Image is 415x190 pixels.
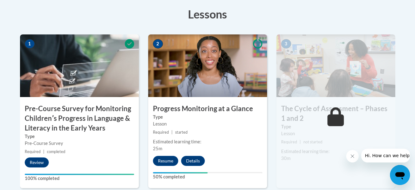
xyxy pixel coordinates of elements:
[390,165,410,185] iframe: Button to launch messaging window
[25,157,49,167] button: Review
[4,4,51,9] span: Hi. How can we help?
[303,140,322,144] span: not started
[47,149,65,154] span: completed
[148,34,267,97] img: Course Image
[25,175,134,182] label: 100% completed
[300,140,301,144] span: |
[281,123,391,130] label: Type
[276,104,395,123] h3: The Cycle of Assessment – Phases 1 and 2
[25,140,134,147] div: Pre-Course Survey
[43,149,44,154] span: |
[175,130,188,135] span: started
[171,130,173,135] span: |
[281,130,391,137] div: Lesson
[20,34,139,97] img: Course Image
[20,6,395,22] h3: Lessons
[153,39,163,49] span: 2
[153,172,208,173] div: Your progress
[25,133,134,140] label: Type
[25,39,35,49] span: 1
[153,173,262,180] label: 50% completed
[153,130,169,135] span: Required
[153,146,162,151] span: 25m
[281,148,391,155] div: Estimated learning time:
[281,156,291,161] span: 30m
[281,39,291,49] span: 3
[153,114,262,121] label: Type
[153,156,178,166] button: Resume
[148,104,267,114] h3: Progress Monitoring at a Glance
[276,34,395,97] img: Course Image
[25,174,134,175] div: Your progress
[346,150,359,162] iframe: Close message
[181,156,205,166] button: Details
[281,140,297,144] span: Required
[20,104,139,133] h3: Pre-Course Survey for Monitoring Childrenʹs Progress in Language & Literacy in the Early Years
[153,121,262,127] div: Lesson
[361,149,410,162] iframe: Message from company
[153,138,262,145] div: Estimated learning time:
[25,149,41,154] span: Required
